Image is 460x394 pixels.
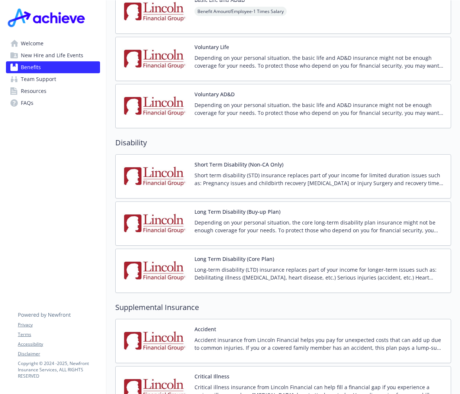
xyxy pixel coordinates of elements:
p: Accident insurance from Lincoln Financial helps you pay for unexpected costs that can add up due ... [194,336,445,352]
span: Team Support [21,73,56,85]
a: Privacy [18,322,100,328]
p: Long-term disability (LTD) insurance replaces part of your income for longer-term issues such as:... [194,266,445,281]
img: Lincoln Financial Group carrier logo [122,208,189,239]
h2: Disability [115,137,451,148]
p: Depending on your personal situation, the core long-term disability plan insurance might not be e... [194,219,445,234]
button: Short Term Disability (Non-CA Only) [194,161,283,168]
span: Benefit Amount/Employee - 1 Times Salary [194,7,287,16]
span: Benefits [21,61,41,73]
img: Lincoln Financial Group carrier logo [122,43,189,75]
button: Critical Illness [194,372,229,380]
span: Resources [21,85,46,97]
button: Long Term Disability (Buy-up Plan) [194,208,280,216]
button: Voluntary Life [194,43,229,51]
img: Lincoln Financial Group carrier logo [122,90,189,122]
a: New Hire and Life Events [6,49,100,61]
a: Team Support [6,73,100,85]
a: Terms [18,331,100,338]
img: Lincoln Financial Group carrier logo [122,325,189,357]
a: Accessibility [18,341,100,348]
a: Welcome [6,38,100,49]
button: Voluntary AD&D [194,90,235,98]
p: Copyright © 2024 - 2025 , Newfront Insurance Services, ALL RIGHTS RESERVED [18,360,100,379]
button: Accident [194,325,216,333]
button: Long Term Disability (Core Plan) [194,255,274,263]
img: Lincoln Financial Group carrier logo [122,161,189,192]
a: Resources [6,85,100,97]
p: Depending on your personal situation, the basic life and AD&D insurance might not be enough cover... [194,101,445,117]
span: New Hire and Life Events [21,49,83,61]
span: Welcome [21,38,44,49]
p: Short term disability (STD) insurance replaces part of your income for limited duration issues su... [194,171,445,187]
p: Depending on your personal situation, the basic life and AD&D insurance might not be enough cover... [194,54,445,70]
img: Lincoln Financial Group carrier logo [122,255,189,287]
a: Disclaimer [18,351,100,357]
span: FAQs [21,97,33,109]
a: FAQs [6,97,100,109]
a: Benefits [6,61,100,73]
h2: Supplemental Insurance [115,302,451,313]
